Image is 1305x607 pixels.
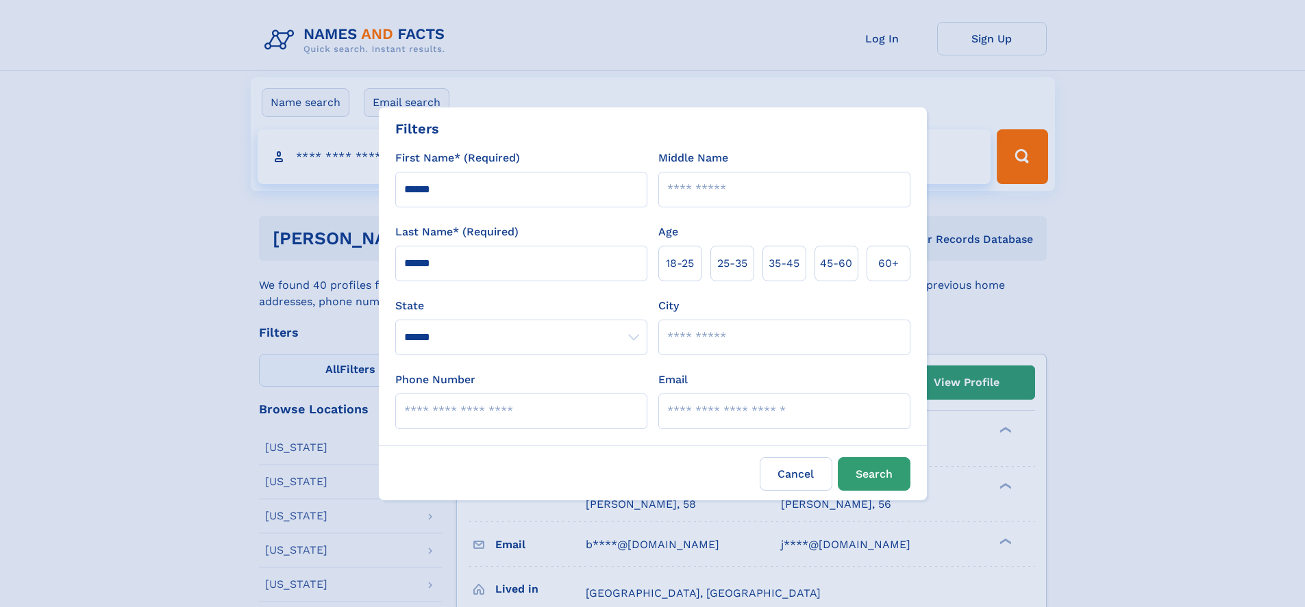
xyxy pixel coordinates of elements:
[658,298,679,314] label: City
[395,150,520,166] label: First Name* (Required)
[658,372,688,388] label: Email
[769,255,799,272] span: 35‑45
[666,255,694,272] span: 18‑25
[395,298,647,314] label: State
[395,372,475,388] label: Phone Number
[658,150,728,166] label: Middle Name
[658,224,678,240] label: Age
[760,457,832,491] label: Cancel
[820,255,852,272] span: 45‑60
[878,255,899,272] span: 60+
[395,118,439,139] div: Filters
[395,224,519,240] label: Last Name* (Required)
[717,255,747,272] span: 25‑35
[838,457,910,491] button: Search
